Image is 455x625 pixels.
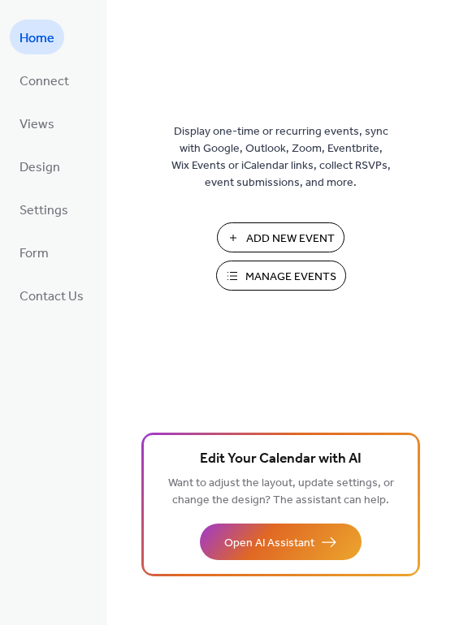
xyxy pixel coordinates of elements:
a: Form [10,235,58,269]
button: Manage Events [216,261,346,291]
span: Add New Event [246,231,335,248]
span: Manage Events [245,269,336,286]
a: Connect [10,62,79,97]
span: Design [19,155,60,180]
span: Display one-time or recurring events, sync with Google, Outlook, Zoom, Eventbrite, Wix Events or ... [171,123,391,192]
button: Add New Event [217,222,344,252]
span: Contact Us [19,284,84,309]
span: Views [19,112,54,137]
span: Settings [19,198,68,223]
span: Connect [19,69,69,94]
span: Edit Your Calendar with AI [200,448,362,471]
a: Settings [10,192,78,226]
a: Views [10,106,64,140]
span: Home [19,26,54,51]
span: Open AI Assistant [224,535,314,552]
span: Want to adjust the layout, update settings, or change the design? The assistant can help. [168,472,394,511]
span: Form [19,241,49,266]
button: Open AI Assistant [200,524,362,560]
a: Design [10,149,70,183]
a: Contact Us [10,278,93,312]
a: Home [10,19,64,54]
